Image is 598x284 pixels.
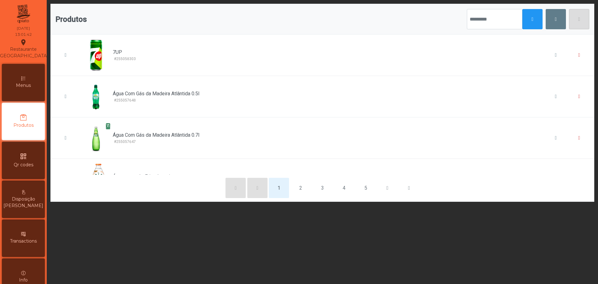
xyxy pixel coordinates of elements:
div: [DATE] [17,26,30,31]
span: Água Com Gás da Madeira Atlântida 0.7l [113,131,199,139]
img: Água Com Gás da Madeira Atlântida 0.5l [80,81,112,112]
button: 2 [291,178,311,198]
span: Disposição [PERSON_NAME] [3,196,43,209]
span: Transactions [10,238,37,244]
button: 4 [334,178,354,198]
span: Água Com Gás da Madeira Atlântida 0.5l [113,90,199,97]
img: 7UP [80,40,112,71]
span: Produtos [13,122,34,129]
img: qpiato [16,3,31,25]
i: qr_code [20,153,27,160]
div: 13:01:42 [15,32,32,37]
span: Menus [16,82,31,89]
span: 7UP [113,49,122,56]
button: 5 [356,178,376,198]
span: #255058303 [114,56,136,62]
span: Qr codes [14,162,33,168]
span: #255057648 [114,97,136,103]
img: Água Com Gás da Madeira Atlântida 0.7l [80,122,112,154]
i: location_on [20,39,27,46]
button: 3 [312,178,333,198]
span: Produtos [55,14,87,25]
span: #255057647 [114,139,136,144]
span: Água com gás Frise Laranja [113,173,173,180]
span: Info [19,277,28,283]
img: Água com gás Frise Laranja [80,164,112,195]
button: 1 [269,178,289,198]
